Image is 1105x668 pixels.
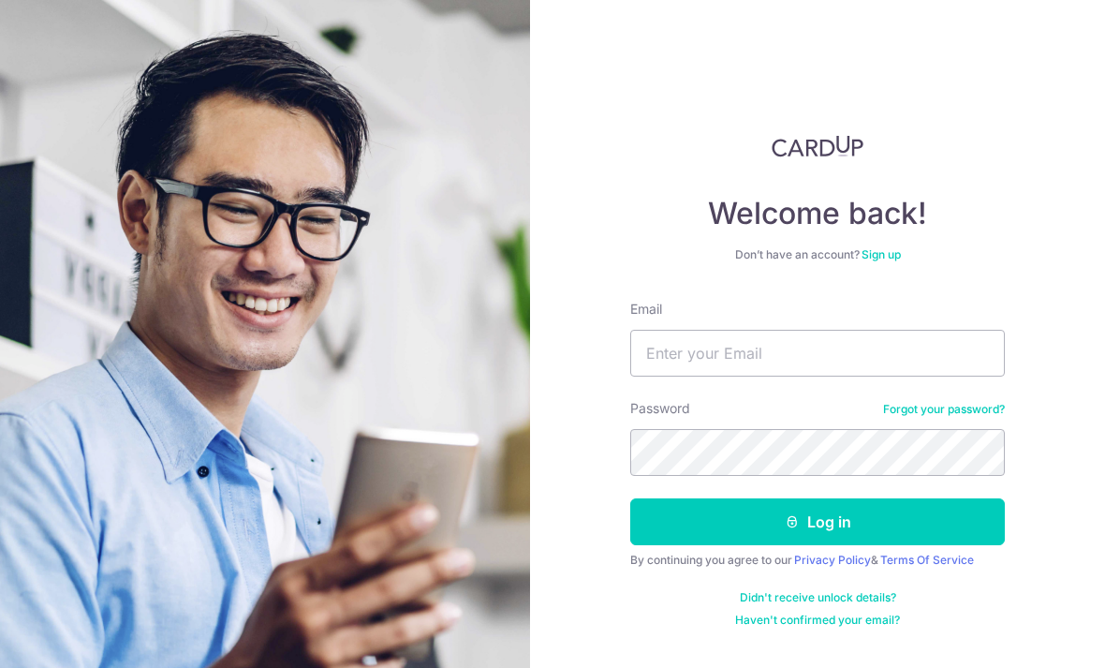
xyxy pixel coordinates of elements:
[740,590,896,605] a: Didn't receive unlock details?
[630,553,1005,568] div: By continuing you agree to our &
[630,195,1005,232] h4: Welcome back!
[630,300,662,319] label: Email
[772,135,863,157] img: CardUp Logo
[794,553,871,567] a: Privacy Policy
[630,498,1005,545] button: Log in
[735,613,900,628] a: Haven't confirmed your email?
[862,247,901,261] a: Sign up
[630,330,1005,377] input: Enter your Email
[880,553,974,567] a: Terms Of Service
[630,399,690,418] label: Password
[883,402,1005,417] a: Forgot your password?
[630,247,1005,262] div: Don’t have an account?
